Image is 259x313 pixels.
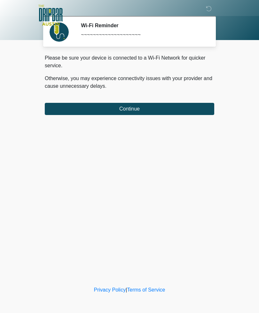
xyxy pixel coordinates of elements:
[45,103,214,115] button: Continue
[105,83,106,89] span: .
[81,31,205,39] div: ~~~~~~~~~~~~~~~~~~~~
[94,287,126,292] a: Privacy Policy
[126,287,127,292] a: |
[127,287,165,292] a: Terms of Service
[45,54,214,70] p: Please be sure your device is connected to a Wi-Fi Network for quicker service.
[45,75,214,90] p: Otherwise, you may experience connectivity issues with your provider and cause unnecessary delays
[50,22,69,42] img: Agent Avatar
[38,5,63,26] img: The DRIPBaR - Austin The Domain Logo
